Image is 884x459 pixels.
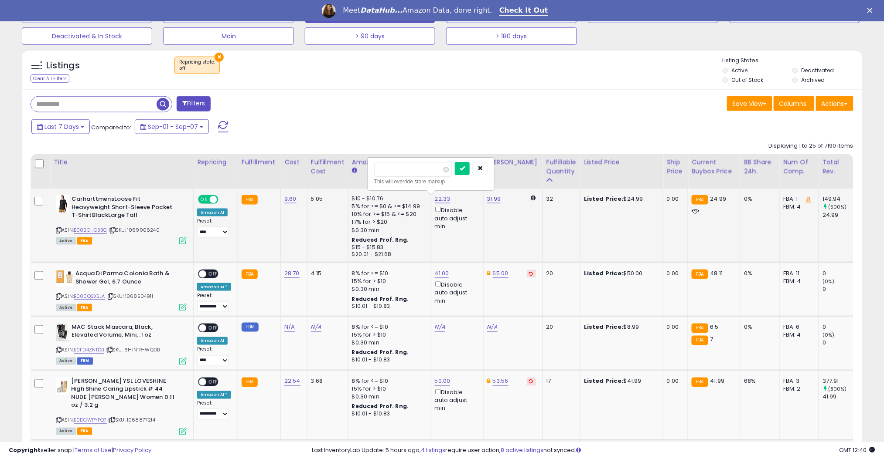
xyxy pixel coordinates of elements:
button: Columns [774,96,815,111]
div: $50.00 [584,270,656,277]
img: 31SLQAMWg9L._SL40_.jpg [56,378,69,395]
div: Ship Price [667,158,684,176]
div: 0.00 [667,324,681,331]
div: $10.01 - $10.83 [352,303,424,310]
div: $10.01 - $10.83 [352,411,424,418]
span: OFF [206,324,220,331]
span: All listings currently available for purchase on Amazon [56,428,76,435]
b: Acqua Di Parma Colonia Bath & Shower Gel, 6.7 Ounce [75,270,181,288]
div: FBM: 4 [783,203,812,211]
span: Columns [779,99,807,108]
div: 377.91 [823,378,858,385]
div: This will override store markup [374,177,488,186]
div: $8.99 [584,324,656,331]
div: Amazon AI [197,209,228,216]
div: 5% for >= $0 & <= $14.99 [352,202,424,210]
div: 0% [744,270,773,277]
span: OFF [217,196,231,203]
div: Close [867,8,876,13]
a: B000Q2XSLA [74,293,105,300]
div: 10% for >= $15 & <= $20 [352,210,424,218]
a: N/A [435,323,445,332]
div: FBA: 11 [783,270,812,277]
div: BB Share 24h. [744,158,776,176]
button: > 180 days [446,27,577,45]
div: $0.30 min [352,285,424,293]
div: $0.30 min [352,339,424,347]
b: Listed Price: [584,323,624,331]
b: Listed Price: [584,377,624,385]
button: Save View [727,96,772,111]
div: 15% for > $10 [352,385,424,393]
small: FBA [692,270,708,279]
span: OFF [206,270,220,278]
div: Amazon AI [197,337,228,345]
div: Meet Amazon Data, done right. [343,6,492,15]
button: Main [163,27,294,45]
h5: Listings [46,60,80,72]
a: 4 listings [421,446,445,454]
b: Reduced Prof. Rng. [352,295,409,303]
a: 22.54 [284,377,300,386]
a: 31.99 [487,195,501,203]
div: 3.68 [311,378,341,385]
small: FBA [242,378,258,387]
div: Displaying 1 to 25 of 7190 items [769,142,853,150]
span: 2025-09-15 12:40 GMT [840,446,875,454]
div: Repricing [197,158,234,167]
span: FBM [77,358,93,365]
div: $0.30 min [352,393,424,401]
div: 8% for <= $10 [352,378,424,385]
small: FBM [242,323,259,332]
div: 20 [546,324,573,331]
span: FBA [77,237,92,245]
div: 17 [546,378,573,385]
img: Profile image for Georgie [322,4,336,18]
a: Privacy Policy [113,446,151,454]
span: OFF [206,378,220,385]
div: 20 [546,270,573,277]
button: Deactivated & In Stock [22,27,152,45]
div: Amazon Fees [352,158,427,167]
div: Disable auto adjust min [435,388,477,413]
small: FBA [692,195,708,205]
span: Sep-01 - Sep-07 [148,122,198,131]
a: Terms of Use [75,446,112,454]
div: Fulfillment [242,158,277,167]
p: Listing States: [723,57,862,65]
span: FBA [77,428,92,435]
small: FBA [242,195,258,205]
span: Compared to: [91,123,131,132]
div: Preset: [197,401,231,420]
a: 53.56 [493,377,509,386]
small: (500%) [828,203,847,210]
b: Reduced Prof. Rng. [352,236,409,243]
div: ASIN: [56,195,187,243]
div: Fulfillable Quantity [546,158,577,176]
a: 22.33 [435,195,451,203]
a: N/A [311,323,321,332]
div: 24.99 [823,211,858,219]
span: All listings currently available for purchase on Amazon [56,304,76,311]
label: Out of Stock [732,76,764,84]
span: Last 7 Days [44,122,79,131]
div: $15 - $15.83 [352,244,424,251]
div: FBM: 2 [783,385,812,393]
small: FBA [242,270,258,279]
a: B0FD4ZNTDB [74,347,104,354]
div: Disable auto adjust min [435,280,477,305]
b: [PERSON_NAME] YSL LOVESHINE High Shine Caring Lipstick # 44 NUDE [PERSON_NAME] Women 0.11 oz / 3.2 g [71,378,177,412]
div: Listed Price [584,158,659,167]
div: off [179,65,215,71]
div: 0.00 [667,270,681,277]
div: 6.05 [311,195,341,203]
div: seller snap | | [9,446,151,455]
div: 0.00 [667,378,681,385]
div: $20.01 - $21.68 [352,251,424,258]
div: 0 [823,270,858,277]
div: 8% for <= $10 [352,270,424,277]
span: All listings currently available for purchase on Amazon [56,358,76,365]
a: Check It Out [499,6,548,16]
small: FBA [692,378,708,387]
span: ON [199,196,210,203]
